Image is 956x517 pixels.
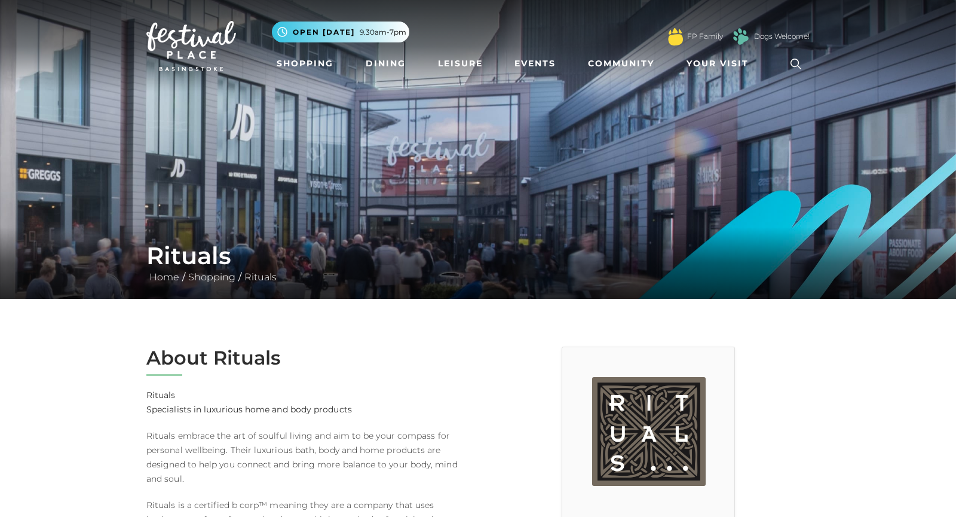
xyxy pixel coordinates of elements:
a: Dogs Welcome! [754,31,810,42]
a: FP Family [687,31,723,42]
span: Open [DATE] [293,27,355,38]
a: Leisure [433,53,488,75]
a: Dining [361,53,410,75]
img: Festival Place Logo [146,21,236,71]
a: Community [583,53,659,75]
span: 9.30am-7pm [360,27,406,38]
h2: About Rituals [146,347,469,369]
h1: Rituals [146,241,810,270]
a: Shopping [272,53,338,75]
a: Shopping [185,271,238,283]
strong: Rituals Specialists in luxurious home and body products [146,390,352,415]
span: Your Visit [687,57,749,70]
div: / / [137,241,819,284]
button: Open [DATE] 9.30am-7pm [272,22,409,42]
a: Home [146,271,182,283]
p: Rituals embrace the art of soulful living and aim to be your compass for personal wellbeing. Thei... [146,429,469,486]
a: Rituals [241,271,280,283]
a: Events [510,53,560,75]
a: Your Visit [682,53,759,75]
